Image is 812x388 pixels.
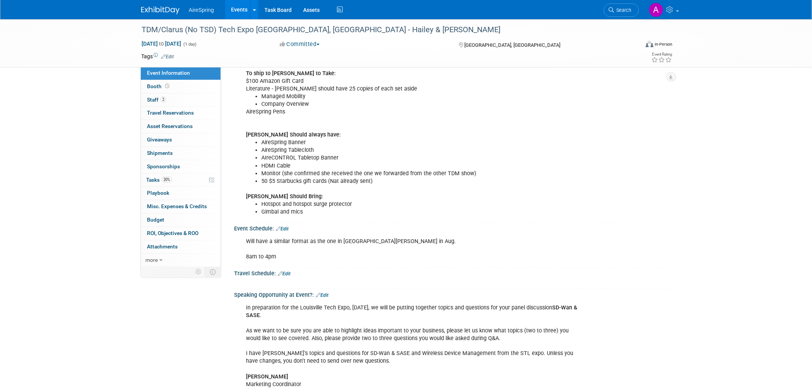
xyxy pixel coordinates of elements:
[141,174,221,187] a: Tasks20%
[276,226,289,232] a: Edit
[161,54,174,59] a: Edit
[183,42,196,47] span: (1 day)
[141,53,174,60] td: Tags
[234,268,671,278] div: Travel Schedule:
[146,177,172,183] span: Tasks
[614,7,632,13] span: Search
[234,289,671,299] div: Speaking Opportunity at Event?:
[261,146,582,154] li: AireSpring Tablecloth
[141,160,221,173] a: Sponsorships
[316,293,328,298] a: Edit
[158,41,165,47] span: to
[162,177,172,182] span: 20%
[145,257,158,263] span: more
[234,223,671,233] div: Event Schedule:
[141,200,221,213] a: Misc. Expenses & Credits
[261,154,582,162] li: AIreCONTROL Tabletop Banner
[205,267,221,277] td: Toggle Event Tabs
[147,83,171,89] span: Booth
[141,67,221,80] a: Event Information
[141,80,221,93] a: Booth
[163,83,171,89] span: Booth not reserved yet
[141,147,221,160] a: Shipments
[261,100,582,108] li: Company Overview
[246,304,577,319] b: SD-Wan & SASE
[139,23,627,37] div: TDM/Clarus (No TSD) Tech Expo [GEOGRAPHIC_DATA], [GEOGRAPHIC_DATA] - Hailey & [PERSON_NAME]
[147,190,169,196] span: Playbook
[261,178,582,185] li: 50 $5 Starbucks gift cards (Nat already sent)
[655,41,673,47] div: In-Person
[141,214,221,227] a: Budget
[652,53,672,56] div: Event Rating
[147,97,166,103] span: Staff
[141,107,221,120] a: Travel Reservations
[141,133,221,146] a: Giveaways
[246,70,336,77] b: To ship to [PERSON_NAME] to Take:
[261,170,582,178] li: Monitor (she confirmed she received the one we forwarded from the other TDM show)
[147,203,207,209] span: Misc. Expenses & Credits
[141,40,182,47] span: [DATE] [DATE]
[147,243,178,250] span: Attachments
[147,217,164,223] span: Budget
[261,201,582,208] li: Hotspot and hotspot surge protector
[189,7,214,13] span: AireSpring
[261,162,582,170] li: HDMI Cable
[241,4,586,220] div: 85 swag bag items to be delivered to TDM by [DATE]: Telecom Decision Makers Attn: [PERSON_NAME] [...
[147,123,193,129] span: Asset Reservations
[464,42,560,48] span: [GEOGRAPHIC_DATA], [GEOGRAPHIC_DATA]
[147,110,194,116] span: Travel Reservations
[278,271,290,276] a: Edit
[147,150,173,156] span: Shipments
[246,193,323,200] b: [PERSON_NAME] Should Bring:
[192,267,205,277] td: Personalize Event Tab Strip
[241,234,586,265] div: Will have a similar format as the one in [GEOGRAPHIC_DATA][PERSON_NAME] in Aug. 8am to 4pm
[646,41,654,47] img: Format-Inperson.png
[261,208,582,216] li: Gimbal and mics
[141,227,221,240] a: ROI, Objectives & ROO
[649,3,663,17] img: Aila Ortiaga
[277,40,323,48] button: Committed
[141,120,221,133] a: Asset Reservations
[246,132,341,138] b: [PERSON_NAME] Should always have:
[261,139,582,146] li: AireSpring Banner
[246,374,288,380] b: [PERSON_NAME]
[141,254,221,267] a: more
[594,40,673,51] div: Event Format
[141,240,221,253] a: Attachments
[604,3,639,17] a: Search
[141,187,221,200] a: Playbook
[147,163,180,169] span: Sponsorships
[160,97,166,102] span: 2
[147,70,190,76] span: Event Information
[141,7,180,14] img: ExhibitDay
[147,136,172,143] span: Giveaways
[141,94,221,107] a: Staff2
[147,230,198,236] span: ROI, Objectives & ROO
[261,93,582,100] li: Managed Mobility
